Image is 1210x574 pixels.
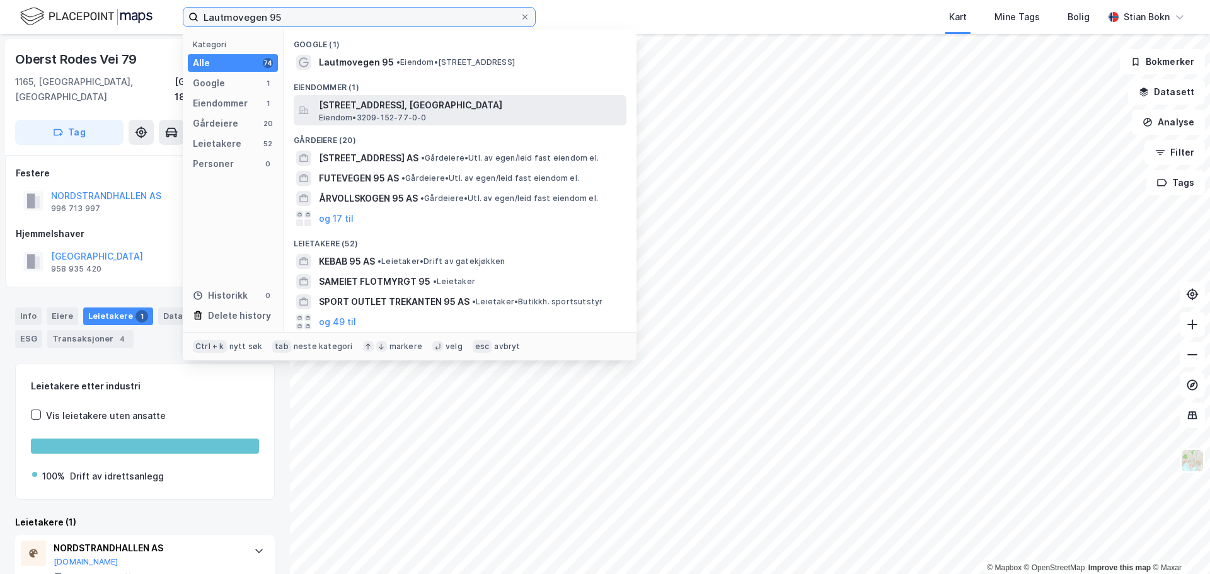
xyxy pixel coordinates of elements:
[1128,79,1205,105] button: Datasett
[193,288,248,303] div: Historikk
[396,57,515,67] span: Eiendom • [STREET_ADDRESS]
[1180,449,1204,473] img: Z
[284,30,637,52] div: Google (1)
[54,557,118,567] button: [DOMAIN_NAME]
[319,55,394,70] span: Lautmovegen 95
[47,330,134,348] div: Transaksjoner
[193,76,225,91] div: Google
[377,256,381,266] span: •
[319,314,356,330] button: og 49 til
[949,9,967,25] div: Kart
[472,297,602,307] span: Leietaker • Butikkh. sportsutstyr
[15,74,175,105] div: 1165, [GEOGRAPHIC_DATA], [GEOGRAPHIC_DATA]
[193,156,234,171] div: Personer
[319,211,354,226] button: og 17 til
[175,74,275,105] div: [GEOGRAPHIC_DATA], 181/183
[51,204,100,214] div: 996 713 997
[263,118,273,129] div: 20
[1120,49,1205,74] button: Bokmerker
[494,342,520,352] div: avbryt
[229,342,263,352] div: nytt søk
[401,173,579,183] span: Gårdeiere • Utl. av egen/leid fast eiendom el.
[15,49,139,69] div: Oberst Rodes Vei 79
[377,256,505,267] span: Leietaker • Drift av gatekjøkken
[31,379,259,394] div: Leietakere etter industri
[1024,563,1085,572] a: OpenStreetMap
[319,191,418,206] span: ÅRVOLLSKOGEN 95 AS
[284,72,637,95] div: Eiendommer (1)
[319,113,427,123] span: Eiendom • 3209-152-77-0-0
[263,58,273,68] div: 74
[193,55,210,71] div: Alle
[401,173,405,183] span: •
[1068,9,1090,25] div: Bolig
[15,120,124,145] button: Tag
[433,277,475,287] span: Leietaker
[42,469,65,484] div: 100%
[193,96,248,111] div: Eiendommer
[51,264,101,274] div: 958 935 420
[420,193,598,204] span: Gårdeiere • Utl. av egen/leid fast eiendom el.
[421,153,599,163] span: Gårdeiere • Utl. av egen/leid fast eiendom el.
[263,98,273,108] div: 1
[319,98,621,113] span: [STREET_ADDRESS], [GEOGRAPHIC_DATA]
[389,342,422,352] div: markere
[263,159,273,169] div: 0
[1132,110,1205,135] button: Analyse
[135,310,148,323] div: 1
[1088,563,1151,572] a: Improve this map
[158,307,205,325] div: Datasett
[421,153,425,163] span: •
[446,342,463,352] div: velg
[193,40,278,49] div: Kategori
[994,9,1040,25] div: Mine Tags
[46,408,166,423] div: Vis leietakere uten ansatte
[1124,9,1170,25] div: Stian Bokn
[16,226,274,241] div: Hjemmelshaver
[83,307,153,325] div: Leietakere
[433,277,437,286] span: •
[294,342,353,352] div: neste kategori
[1147,514,1210,574] div: Kontrollprogram for chat
[1146,170,1205,195] button: Tags
[263,139,273,149] div: 52
[987,563,1022,572] a: Mapbox
[319,274,430,289] span: SAMEIET FLOTMYRGT 95
[263,78,273,88] div: 1
[199,8,520,26] input: Søk på adresse, matrikkel, gårdeiere, leietakere eller personer
[54,541,241,556] div: NORDSTRANDHALLEN AS
[20,6,153,28] img: logo.f888ab2527a4732fd821a326f86c7f29.svg
[70,469,164,484] div: Drift av idrettsanlegg
[1147,514,1210,574] iframe: Chat Widget
[208,308,271,323] div: Delete history
[15,515,275,530] div: Leietakere (1)
[193,340,227,353] div: Ctrl + k
[319,151,418,166] span: [STREET_ADDRESS] AS
[193,116,238,131] div: Gårdeiere
[284,125,637,148] div: Gårdeiere (20)
[47,307,78,325] div: Eiere
[15,307,42,325] div: Info
[16,166,274,181] div: Festere
[420,193,424,203] span: •
[272,340,291,353] div: tab
[319,294,470,309] span: SPORT OUTLET TREKANTEN 95 AS
[1144,140,1205,165] button: Filter
[473,340,492,353] div: esc
[284,229,637,251] div: Leietakere (52)
[319,171,399,186] span: FUTEVEGEN 95 AS
[193,136,241,151] div: Leietakere
[263,290,273,301] div: 0
[472,297,476,306] span: •
[116,333,129,345] div: 4
[396,57,400,67] span: •
[319,254,375,269] span: KEBAB 95 AS
[15,330,42,348] div: ESG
